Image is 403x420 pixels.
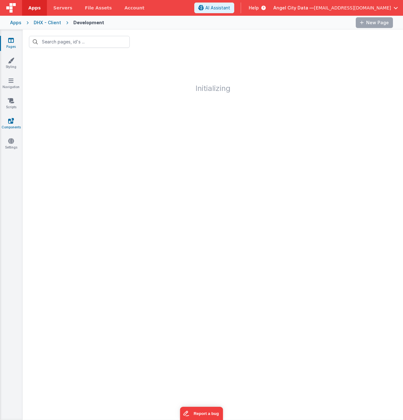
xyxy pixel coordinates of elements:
button: Angel City Data — [EMAIL_ADDRESS][DOMAIN_NAME] [273,5,398,11]
button: New Page [356,17,393,28]
span: Help [249,5,259,11]
div: Development [73,20,104,26]
span: File Assets [85,5,112,11]
span: AI Assistant [205,5,230,11]
span: [EMAIL_ADDRESS][DOMAIN_NAME] [314,5,391,11]
div: DHX - Client [34,20,61,26]
span: Apps [28,5,41,11]
input: Search pages, id's ... [29,36,130,48]
button: AI Assistant [194,3,234,13]
span: Servers [53,5,72,11]
iframe: Marker.io feedback button [180,407,223,420]
h1: Initializing [23,54,403,92]
div: Apps [10,20,21,26]
span: Angel City Data — [273,5,314,11]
